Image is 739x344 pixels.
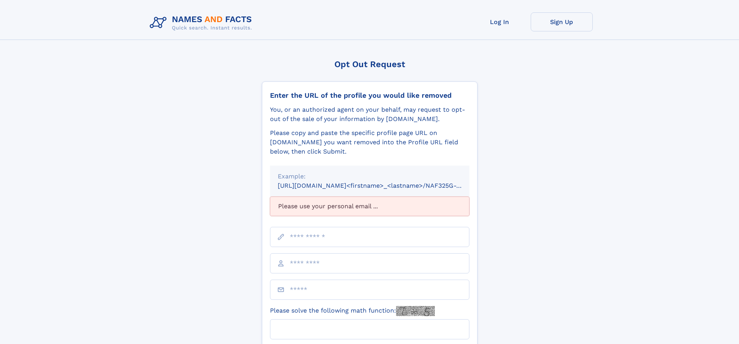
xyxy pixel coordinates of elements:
small: [URL][DOMAIN_NAME]<firstname>_<lastname>/NAF325G-xxxxxxxx [278,182,484,189]
div: Please copy and paste the specific profile page URL on [DOMAIN_NAME] you want removed into the Pr... [270,128,469,156]
div: Please use your personal email ... [270,197,469,216]
div: Opt Out Request [262,59,478,69]
div: Enter the URL of the profile you would like removed [270,91,469,100]
a: Sign Up [531,12,593,31]
a: Log In [469,12,531,31]
div: Example: [278,172,462,181]
img: Logo Names and Facts [147,12,258,33]
div: You, or an authorized agent on your behalf, may request to opt-out of the sale of your informatio... [270,105,469,124]
label: Please solve the following math function: [270,306,435,316]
